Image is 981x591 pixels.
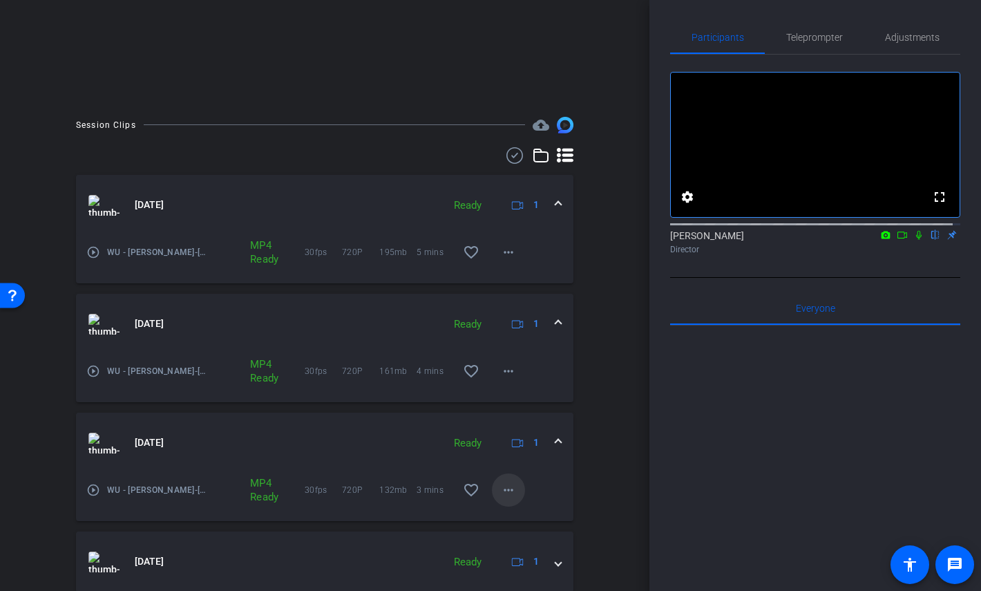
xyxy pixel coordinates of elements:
mat-icon: message [946,556,963,573]
span: 30fps [305,364,342,378]
span: 30fps [305,245,342,259]
span: [DATE] [135,554,164,569]
mat-icon: fullscreen [931,189,948,205]
mat-icon: more_horiz [500,363,517,379]
img: thumb-nail [88,314,120,335]
span: 1 [533,435,539,450]
div: Director [670,243,960,256]
span: WU - [PERSON_NAME]-[PERSON_NAME]-2025-09-23-13-42-10-413-0 [107,245,210,259]
mat-icon: cloud_upload [533,117,549,133]
div: [PERSON_NAME] [670,229,960,256]
div: MP4 Ready [243,476,272,504]
span: 720P [342,245,379,259]
div: MP4 Ready [243,357,272,385]
span: Destinations for your clips [533,117,549,133]
div: thumb-nail[DATE]Ready1 [76,355,573,402]
mat-icon: flip [927,228,944,241]
span: 720P [342,483,379,497]
span: [DATE] [135,198,164,212]
mat-icon: favorite_border [463,482,479,498]
div: Ready [447,435,488,451]
div: Ready [447,317,488,332]
div: Ready [447,198,488,214]
span: Everyone [796,303,835,313]
span: [DATE] [135,435,164,450]
div: Session Clips [76,118,136,132]
span: WU - [PERSON_NAME]-[PERSON_NAME]-2025-09-23-13-35-12-074-0 [107,483,210,497]
img: Session clips [557,117,573,133]
span: 195mb [379,245,417,259]
mat-icon: more_horiz [500,482,517,498]
mat-icon: play_circle_outline [86,245,100,259]
span: 5 mins [417,245,454,259]
span: Participants [692,32,744,42]
div: thumb-nail[DATE]Ready1 [76,473,573,521]
div: MP4 Ready [243,238,272,266]
img: thumb-nail [88,433,120,453]
mat-icon: favorite_border [463,363,479,379]
img: thumb-nail [88,195,120,216]
mat-icon: more_horiz [500,244,517,261]
mat-expansion-panel-header: thumb-nail[DATE]Ready1 [76,294,573,355]
span: 132mb [379,483,417,497]
mat-icon: play_circle_outline [86,364,100,378]
span: Teleprompter [786,32,843,42]
span: 4 mins [417,364,454,378]
mat-expansion-panel-header: thumb-nail[DATE]Ready1 [76,175,573,236]
span: 720P [342,364,379,378]
span: 1 [533,317,539,331]
div: Ready [447,554,488,570]
mat-icon: favorite_border [463,244,479,261]
mat-icon: play_circle_outline [86,483,100,497]
span: 30fps [305,483,342,497]
mat-expansion-panel-header: thumb-nail[DATE]Ready1 [76,413,573,473]
span: WU - [PERSON_NAME]-[PERSON_NAME]-2025-09-23-13-38-20-692-0 [107,364,210,378]
span: 161mb [379,364,417,378]
img: thumb-nail [88,552,120,572]
mat-icon: settings [679,189,696,205]
mat-icon: accessibility [902,556,918,573]
span: 1 [533,554,539,569]
span: Adjustments [885,32,940,42]
span: [DATE] [135,317,164,331]
div: thumb-nail[DATE]Ready1 [76,236,573,283]
span: 1 [533,198,539,212]
span: 3 mins [417,483,454,497]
